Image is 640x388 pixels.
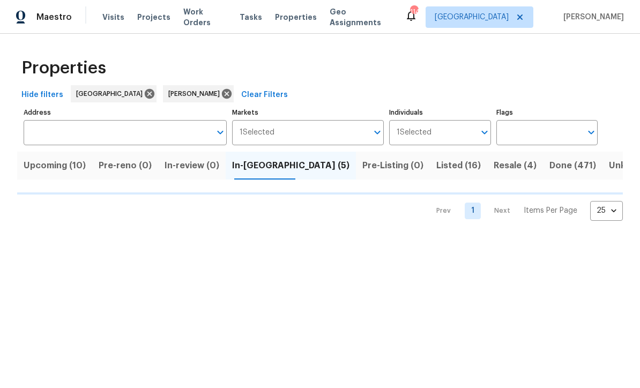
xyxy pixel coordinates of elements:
[240,13,262,21] span: Tasks
[397,128,431,137] span: 1 Selected
[76,88,147,99] span: [GEOGRAPHIC_DATA]
[241,88,288,102] span: Clear Filters
[99,158,152,173] span: Pre-reno (0)
[330,6,392,28] span: Geo Assignments
[549,158,596,173] span: Done (471)
[477,125,492,140] button: Open
[213,125,228,140] button: Open
[163,85,234,102] div: [PERSON_NAME]
[494,158,537,173] span: Resale (4)
[465,203,481,219] a: Goto page 1
[524,205,577,216] p: Items Per Page
[436,158,481,173] span: Listed (16)
[389,109,490,116] label: Individuals
[237,85,292,105] button: Clear Filters
[36,12,72,23] span: Maestro
[362,158,423,173] span: Pre-Listing (0)
[21,88,63,102] span: Hide filters
[137,12,170,23] span: Projects
[168,88,224,99] span: [PERSON_NAME]
[590,197,623,225] div: 25
[584,125,599,140] button: Open
[165,158,219,173] span: In-review (0)
[24,158,86,173] span: Upcoming (10)
[71,85,157,102] div: [GEOGRAPHIC_DATA]
[275,12,317,23] span: Properties
[240,128,274,137] span: 1 Selected
[559,12,624,23] span: [PERSON_NAME]
[370,125,385,140] button: Open
[410,6,418,17] div: 114
[426,201,623,221] nav: Pagination Navigation
[24,109,227,116] label: Address
[496,109,598,116] label: Flags
[21,63,106,73] span: Properties
[232,158,349,173] span: In-[GEOGRAPHIC_DATA] (5)
[17,85,68,105] button: Hide filters
[435,12,509,23] span: [GEOGRAPHIC_DATA]
[102,12,124,23] span: Visits
[232,109,384,116] label: Markets
[183,6,227,28] span: Work Orders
